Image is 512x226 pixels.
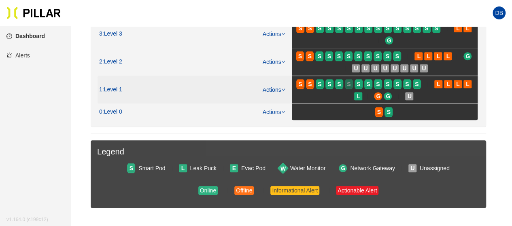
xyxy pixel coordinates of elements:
[6,33,45,39] a: dashboardDashboard
[412,64,416,73] span: U
[387,108,391,116] span: S
[6,52,30,59] a: alertAlerts
[466,24,470,33] span: L
[376,80,380,89] span: S
[405,80,409,89] span: S
[341,164,345,173] span: G
[376,92,380,101] span: G
[338,186,377,195] div: Actionable Alert
[327,24,331,33] span: S
[422,64,426,73] span: U
[354,64,358,73] span: U
[318,52,321,61] span: S
[415,80,419,89] span: S
[357,92,360,101] span: L
[366,24,370,33] span: S
[280,164,286,173] span: W
[393,64,397,73] span: U
[102,30,122,38] span: : Level 3
[241,164,266,173] div: Evac Pod
[386,80,389,89] span: S
[327,52,331,61] span: S
[446,80,450,89] span: L
[327,80,331,89] span: S
[417,52,421,61] span: L
[347,80,351,89] span: S
[437,80,440,89] span: L
[318,24,321,33] span: S
[446,52,450,61] span: L
[427,52,430,61] span: L
[337,80,341,89] span: S
[347,24,351,33] span: S
[308,24,312,33] span: S
[357,52,360,61] span: S
[281,88,285,92] span: down
[402,64,406,73] span: U
[337,24,341,33] span: S
[350,164,395,173] div: Network Gateway
[236,186,252,195] div: Offline
[363,64,368,73] span: U
[99,86,122,93] div: 1
[436,52,440,61] span: L
[99,30,122,38] div: 3
[395,24,399,33] span: S
[465,52,470,61] span: G
[263,87,285,93] a: Actions
[308,52,312,61] span: S
[102,86,122,93] span: : Level 1
[373,64,377,73] span: U
[263,59,285,65] a: Actions
[232,164,236,173] span: E
[408,92,412,101] span: U
[263,31,285,37] a: Actions
[366,52,370,61] span: S
[387,36,391,45] span: G
[376,24,380,33] span: S
[102,108,122,116] span: : Level 0
[290,164,325,173] div: Water Monitor
[263,109,285,115] a: Actions
[415,24,419,33] span: S
[281,60,285,64] span: down
[366,80,370,89] span: S
[495,6,503,19] span: DB
[337,52,341,61] span: S
[377,108,381,116] span: S
[383,64,387,73] span: U
[395,80,399,89] span: S
[281,32,285,36] span: down
[99,58,122,65] div: 2
[200,186,216,195] div: Online
[181,164,185,173] span: L
[456,80,460,89] span: L
[281,110,285,114] span: down
[130,164,133,173] span: S
[190,164,217,173] div: Leak Puck
[386,52,389,61] span: S
[318,80,321,89] span: S
[357,24,360,33] span: S
[97,147,480,157] h3: Legend
[298,80,302,89] span: S
[386,24,389,33] span: S
[434,24,438,33] span: S
[420,164,450,173] div: Unassigned
[99,108,122,116] div: 0
[272,186,318,195] div: Informational Alert
[425,24,428,33] span: S
[386,92,390,101] span: G
[376,52,380,61] span: S
[357,80,360,89] span: S
[410,164,414,173] span: U
[308,80,312,89] span: S
[102,58,122,65] span: : Level 2
[298,24,302,33] span: S
[456,24,460,33] span: L
[395,52,399,61] span: S
[6,6,61,19] img: Pillar Technologies
[347,52,351,61] span: S
[298,52,302,61] span: S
